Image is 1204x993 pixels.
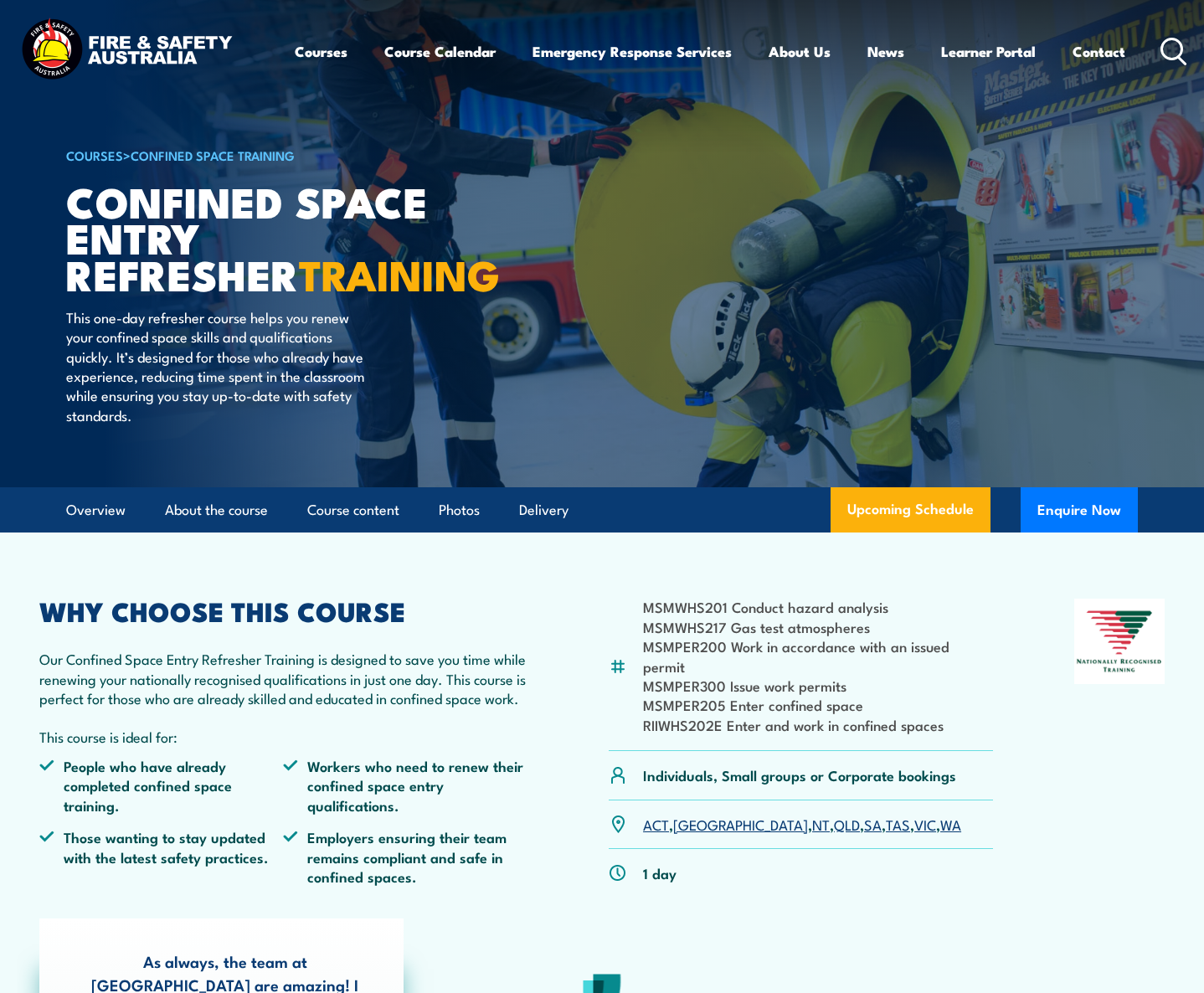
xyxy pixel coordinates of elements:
li: Employers ensuring their team remains compliant and safe in confined spaces. [283,827,527,886]
a: QLD [834,814,860,834]
a: WA [940,814,961,834]
a: Overview [66,488,126,533]
p: This one-day refresher course helps you renew your confined space skills and qualifications quick... [66,307,372,424]
h6: > [66,145,480,165]
a: SA [864,814,882,834]
a: Photos [439,488,480,533]
p: , , , , , , , [643,815,961,834]
a: COURSES [66,146,123,164]
li: RIIWHS202E Enter and work in confined spaces [643,715,993,734]
li: MSMWHS201 Conduct hazard analysis [643,597,993,616]
li: Workers who need to renew their confined space entry qualifications. [283,756,527,815]
a: TAS [886,814,910,834]
li: MSMWHS217 Gas test atmospheres [643,617,993,636]
p: This course is ideal for: [39,727,527,746]
img: Nationally Recognised Training logo. [1074,599,1165,684]
a: Delivery [519,488,569,533]
li: MSMPER205 Enter confined space [643,695,993,714]
a: Learner Portal [941,29,1036,74]
a: Courses [295,29,347,74]
button: Enquire Now [1021,487,1138,533]
strong: TRAINING [299,241,500,306]
a: Emergency Response Services [533,29,732,74]
a: [GEOGRAPHIC_DATA] [673,814,808,834]
a: ACT [643,814,669,834]
a: Course Calendar [384,29,496,74]
li: MSMPER200 Work in accordance with an issued permit [643,636,993,676]
a: News [867,29,904,74]
a: VIC [914,814,936,834]
p: Our Confined Space Entry Refresher Training is designed to save you time while renewing your nati... [39,649,527,707]
a: About Us [769,29,831,74]
li: People who have already completed confined space training. [39,756,283,815]
li: MSMPER300 Issue work permits [643,676,993,695]
a: About the course [165,488,268,533]
a: NT [812,814,830,834]
li: Those wanting to stay updated with the latest safety practices. [39,827,283,886]
p: 1 day [643,863,677,882]
a: Confined Space Training [131,146,295,164]
a: Upcoming Schedule [831,487,990,533]
a: Contact [1073,29,1125,74]
p: Individuals, Small groups or Corporate bookings [643,765,956,785]
h1: Confined Space Entry Refresher [66,183,480,291]
h2: WHY CHOOSE THIS COURSE [39,599,527,622]
a: Course content [307,488,399,533]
